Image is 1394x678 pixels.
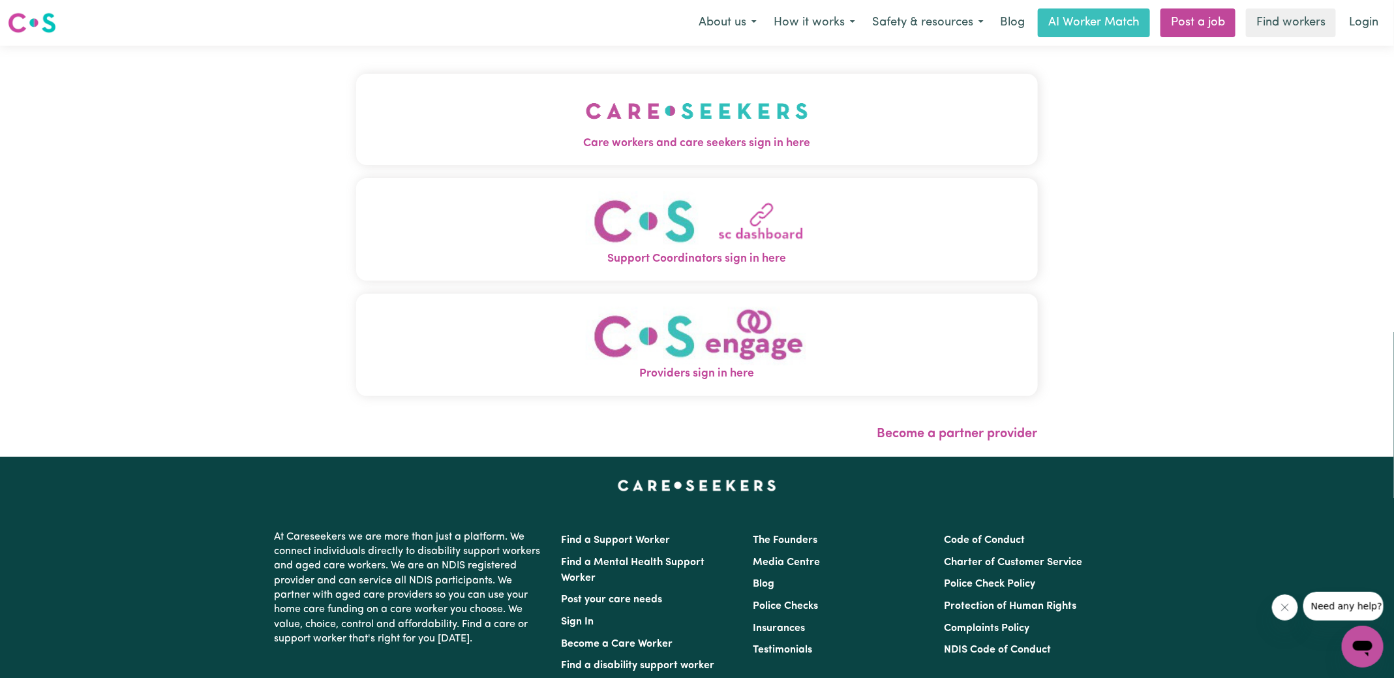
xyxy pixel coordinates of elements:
iframe: Button to launch messaging window [1342,626,1384,668]
a: Complaints Policy [944,623,1029,634]
button: Safety & resources [864,9,992,37]
img: Careseekers logo [8,11,56,35]
a: NDIS Code of Conduct [944,645,1051,655]
button: About us [690,9,765,37]
a: Charter of Customer Service [944,557,1082,568]
a: Blog [992,8,1033,37]
span: Support Coordinators sign in here [356,251,1038,268]
a: Protection of Human Rights [944,601,1076,611]
a: AI Worker Match [1038,8,1150,37]
iframe: Close message [1272,594,1298,621]
iframe: Message from company [1303,592,1384,621]
a: The Founders [753,535,817,546]
a: Find a Mental Health Support Worker [562,557,705,583]
a: Blog [753,579,774,589]
a: Testimonials [753,645,812,655]
span: Providers sign in here [356,365,1038,382]
a: Post a job [1160,8,1235,37]
button: How it works [765,9,864,37]
a: Media Centre [753,557,820,568]
button: Care workers and care seekers sign in here [356,74,1038,165]
a: Code of Conduct [944,535,1025,546]
a: Become a partner provider [877,427,1038,440]
span: Care workers and care seekers sign in here [356,135,1038,152]
a: Find a Support Worker [562,535,671,546]
a: Find a disability support worker [562,660,715,671]
button: Support Coordinators sign in here [356,178,1038,281]
a: Sign In [562,617,594,627]
a: Insurances [753,623,805,634]
button: Providers sign in here [356,294,1038,396]
a: Login [1341,8,1386,37]
a: Find workers [1246,8,1336,37]
a: Careseekers home page [618,480,776,491]
p: At Careseekers we are more than just a platform. We connect individuals directly to disability su... [275,525,546,652]
a: Post your care needs [562,594,663,605]
a: Careseekers logo [8,8,56,38]
a: Become a Care Worker [562,639,673,649]
a: Police Checks [753,601,818,611]
a: Police Check Policy [944,579,1035,589]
